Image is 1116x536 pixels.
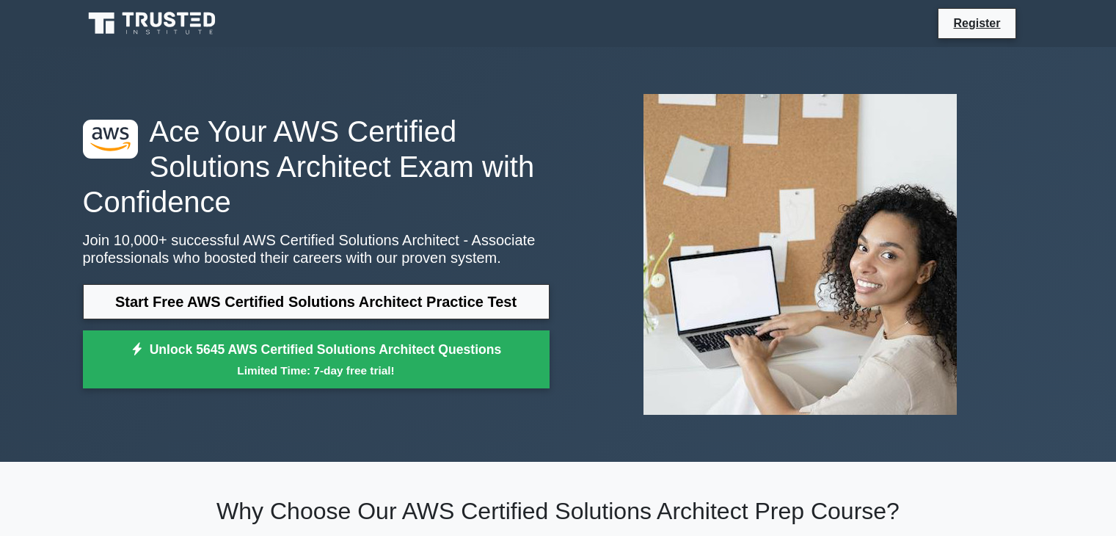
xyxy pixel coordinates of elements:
h1: Ace Your AWS Certified Solutions Architect Exam with Confidence [83,114,550,220]
p: Join 10,000+ successful AWS Certified Solutions Architect - Associate professionals who boosted t... [83,231,550,267]
a: Start Free AWS Certified Solutions Architect Practice Test [83,284,550,319]
h2: Why Choose Our AWS Certified Solutions Architect Prep Course? [83,497,1034,525]
a: Register [944,14,1009,32]
small: Limited Time: 7-day free trial! [101,362,531,379]
a: Unlock 5645 AWS Certified Solutions Architect QuestionsLimited Time: 7-day free trial! [83,330,550,389]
